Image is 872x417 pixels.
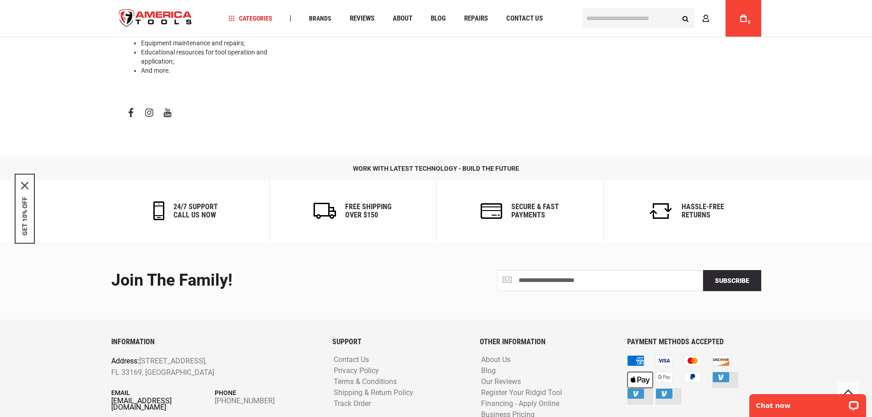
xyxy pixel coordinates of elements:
h6: INFORMATION [111,338,319,346]
h6: OTHER INFORMATION [480,338,613,346]
a: Equipment maintenance and repairs [141,39,244,47]
span: Brands [309,15,331,22]
a: Shipping & Return Policy [331,389,416,397]
h6: 24/7 support call us now [173,203,218,219]
span: Repairs [464,15,488,22]
a: About Us [479,356,513,364]
a: store logo [111,1,200,36]
button: Search [677,10,694,27]
a: About [389,12,417,25]
div: Join the Family! [111,271,429,290]
a: Terms & Conditions [331,378,399,386]
span: About [393,15,412,22]
p: [STREET_ADDRESS], FL 33169, [GEOGRAPHIC_DATA] [111,355,277,379]
iframe: LiveChat chat widget [743,388,872,417]
p: Email [111,388,215,398]
a: Our Reviews [479,378,523,386]
a: Privacy Policy [331,367,381,375]
li: Educational resources for tool operation and application; [141,48,269,66]
li: ; [141,38,269,48]
a: Register Your Ridgid Tool [479,389,564,397]
h6: secure & fast payments [511,203,559,219]
li: And more. [141,66,269,75]
a: Financing - Apply Online [479,400,562,408]
a: Brands [305,12,336,25]
button: Subscribe [703,270,761,291]
a: [PHONE_NUMBER] [215,398,319,404]
h6: Hassle-Free Returns [682,203,724,219]
span: Subscribe [715,277,749,284]
h6: PAYMENT METHODS ACCEPTED [627,338,761,346]
p: Phone [215,388,319,398]
a: Contact Us [331,356,371,364]
img: America Tools [111,1,200,36]
button: GET 10% OFF [21,196,28,235]
span: Contact Us [506,15,543,22]
h6: SUPPORT [332,338,466,346]
a: Blog [427,12,450,25]
a: Contact Us [502,12,547,25]
a: Repairs [460,12,492,25]
h6: Free Shipping Over $150 [345,203,391,219]
button: Close [21,182,28,189]
span: Blog [431,15,446,22]
span: Categories [228,15,272,22]
span: Reviews [350,15,374,22]
span: 0 [748,20,751,25]
a: [EMAIL_ADDRESS][DOMAIN_NAME] [111,398,215,411]
a: Track Order [331,400,373,408]
a: Blog [479,367,498,375]
span: Address: [111,357,139,365]
a: Reviews [346,12,379,25]
svg: close icon [21,182,28,189]
a: Categories [224,12,276,25]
